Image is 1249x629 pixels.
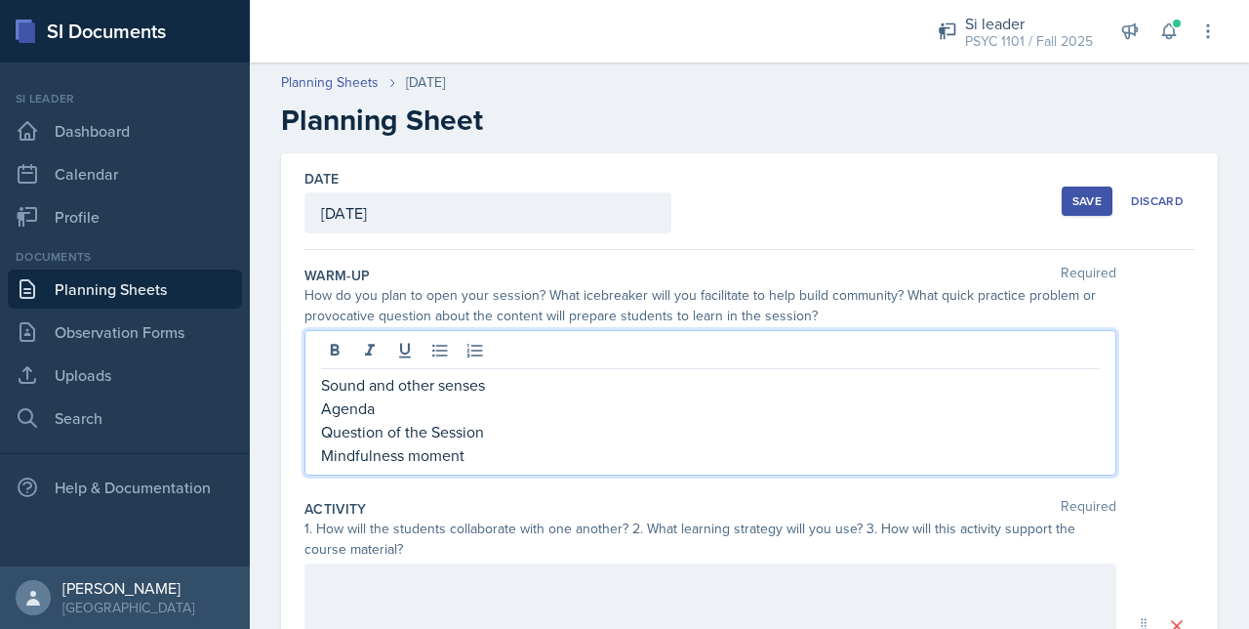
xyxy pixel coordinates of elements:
[8,356,242,395] a: Uploads
[965,31,1093,52] div: PSYC 1101 / Fall 2025
[8,270,242,309] a: Planning Sheets
[1120,187,1194,216] button: Discard
[8,313,242,352] a: Observation Forms
[1061,499,1116,519] span: Required
[321,443,1100,467] p: Mindfulness moment
[406,72,445,93] div: [DATE]
[8,398,242,438] a: Search
[62,598,194,617] div: [GEOGRAPHIC_DATA]
[304,285,1116,326] div: How do you plan to open your session? What icebreaker will you facilitate to help build community...
[8,468,242,507] div: Help & Documentation
[321,397,1100,420] p: Agenda
[321,373,1100,397] p: Sound and other senses
[8,248,242,266] div: Documents
[304,499,367,519] label: Activity
[304,266,370,285] label: Warm-Up
[1062,187,1112,216] button: Save
[304,519,1116,560] div: 1. How will the students collaborate with one another? 2. What learning strategy will you use? 3....
[965,12,1093,35] div: Si leader
[8,197,242,236] a: Profile
[1072,193,1102,209] div: Save
[281,72,379,93] a: Planning Sheets
[62,578,194,598] div: [PERSON_NAME]
[8,90,242,107] div: Si leader
[8,154,242,193] a: Calendar
[1131,193,1184,209] div: Discard
[304,169,339,189] label: Date
[281,103,1218,138] h2: Planning Sheet
[321,420,1100,443] p: Question of the Session
[8,111,242,150] a: Dashboard
[1061,266,1116,285] span: Required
